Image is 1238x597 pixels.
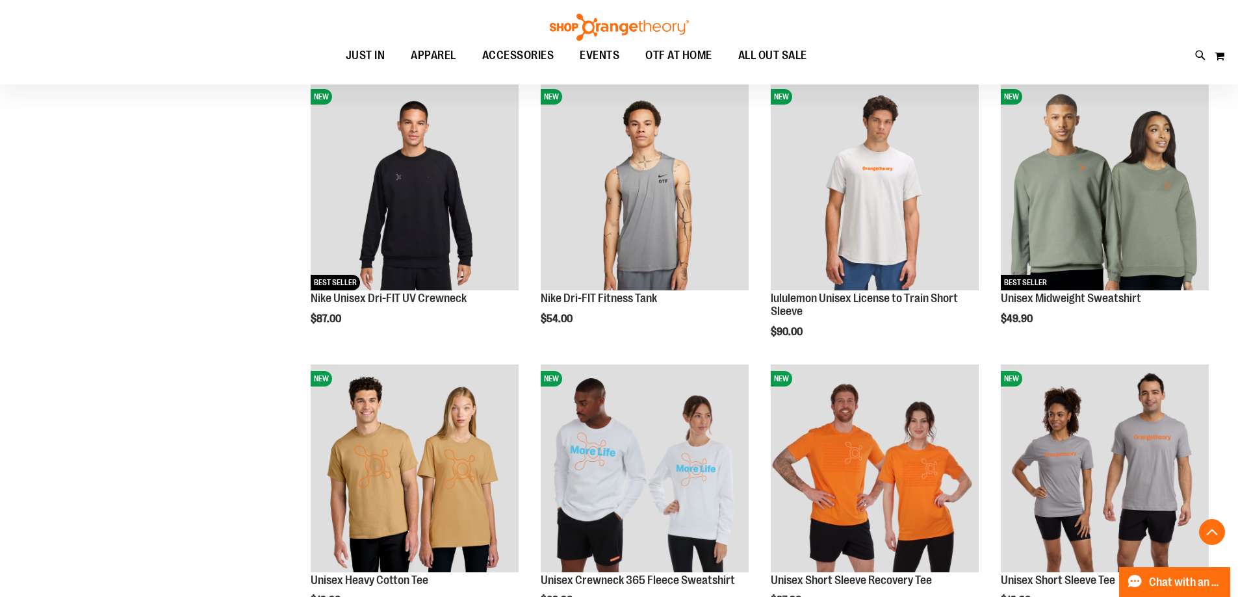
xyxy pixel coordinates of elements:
[771,292,958,318] a: lululemon Unisex License to Train Short Sleeve
[771,371,792,387] span: NEW
[764,76,985,370] div: product
[1001,83,1209,290] img: Unisex Midweight Sweatshirt
[1001,574,1115,587] a: Unisex Short Sleeve Tee
[311,89,332,105] span: NEW
[346,41,385,70] span: JUST IN
[311,292,467,305] a: Nike Unisex Dri-FIT UV Crewneck
[304,76,525,358] div: product
[580,41,619,70] span: EVENTS
[771,89,792,105] span: NEW
[541,574,735,587] a: Unisex Crewneck 365 Fleece Sweatshirt
[548,14,691,41] img: Shop Orangetheory
[771,83,979,290] img: lululemon Unisex License to Train Short Sleeve
[311,364,519,572] img: Unisex Heavy Cotton Tee
[771,83,979,292] a: lululemon Unisex License to Train Short SleeveNEW
[311,275,360,290] span: BEST SELLER
[645,41,712,70] span: OTF AT HOME
[1001,89,1022,105] span: NEW
[311,83,519,292] a: Nike Unisex Dri-FIT UV CrewneckNEWBEST SELLER
[311,364,519,574] a: Unisex Heavy Cotton TeeNEW
[1001,364,1209,574] a: Unisex Short Sleeve TeeNEW
[311,83,519,290] img: Nike Unisex Dri-FIT UV Crewneck
[541,83,749,290] img: Nike Dri-FIT Fitness Tank
[1119,567,1231,597] button: Chat with an Expert
[994,76,1215,358] div: product
[534,76,755,358] div: product
[1149,576,1222,589] span: Chat with an Expert
[738,41,807,70] span: ALL OUT SALE
[482,41,554,70] span: ACCESSORIES
[1199,519,1225,545] button: Back To Top
[311,574,428,587] a: Unisex Heavy Cotton Tee
[411,41,456,70] span: APPAREL
[541,292,657,305] a: Nike Dri-FIT Fitness Tank
[1001,364,1209,572] img: Unisex Short Sleeve Tee
[311,371,332,387] span: NEW
[1001,275,1050,290] span: BEST SELLER
[771,364,979,574] a: Unisex Short Sleeve Recovery TeeNEW
[1001,83,1209,292] a: Unisex Midweight SweatshirtNEWBEST SELLER
[541,83,749,292] a: Nike Dri-FIT Fitness TankNEW
[771,574,932,587] a: Unisex Short Sleeve Recovery Tee
[1001,313,1035,325] span: $49.90
[1001,292,1141,305] a: Unisex Midweight Sweatshirt
[771,326,805,338] span: $90.00
[541,313,574,325] span: $54.00
[311,313,343,325] span: $87.00
[541,371,562,387] span: NEW
[771,364,979,572] img: Unisex Short Sleeve Recovery Tee
[541,364,749,574] a: Unisex Crewneck 365 Fleece SweatshirtNEW
[541,89,562,105] span: NEW
[541,364,749,572] img: Unisex Crewneck 365 Fleece Sweatshirt
[1001,371,1022,387] span: NEW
